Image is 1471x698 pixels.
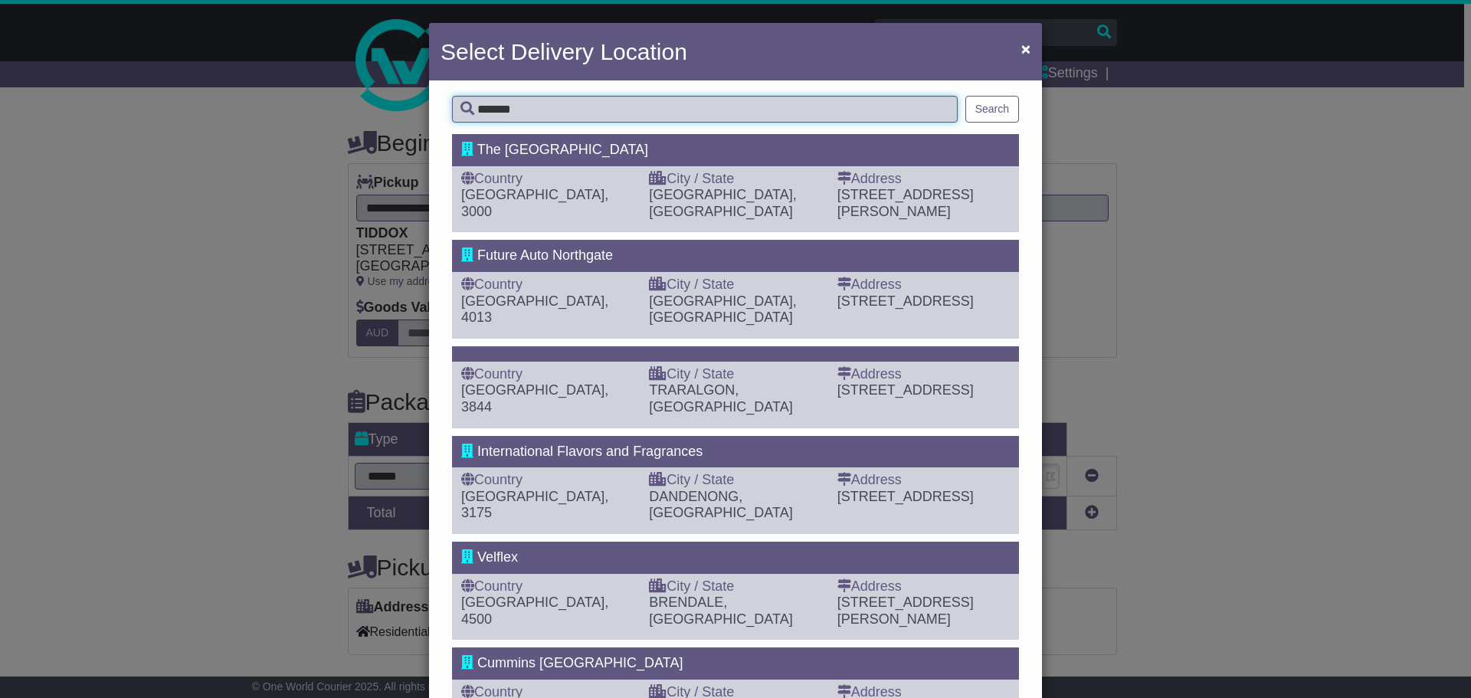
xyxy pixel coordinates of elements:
[649,489,792,521] span: DANDENONG, [GEOGRAPHIC_DATA]
[649,171,821,188] div: City / State
[441,34,687,69] h4: Select Delivery Location
[461,277,634,293] div: Country
[837,472,1010,489] div: Address
[965,96,1019,123] button: Search
[461,472,634,489] div: Country
[649,472,821,489] div: City / State
[461,293,608,326] span: [GEOGRAPHIC_DATA], 4013
[461,382,608,415] span: [GEOGRAPHIC_DATA], 3844
[649,382,792,415] span: TRARALGON, [GEOGRAPHIC_DATA]
[477,549,518,565] span: Velflex
[461,187,608,219] span: [GEOGRAPHIC_DATA], 3000
[837,382,974,398] span: [STREET_ADDRESS]
[649,293,796,326] span: [GEOGRAPHIC_DATA], [GEOGRAPHIC_DATA]
[837,595,974,627] span: [STREET_ADDRESS][PERSON_NAME]
[461,578,634,595] div: Country
[461,595,608,627] span: [GEOGRAPHIC_DATA], 4500
[461,366,634,383] div: Country
[837,171,1010,188] div: Address
[461,171,634,188] div: Country
[837,578,1010,595] div: Address
[649,595,792,627] span: BRENDALE, [GEOGRAPHIC_DATA]
[649,366,821,383] div: City / State
[1021,40,1030,57] span: ×
[649,277,821,293] div: City / State
[649,578,821,595] div: City / State
[461,489,608,521] span: [GEOGRAPHIC_DATA], 3175
[837,366,1010,383] div: Address
[837,489,974,504] span: [STREET_ADDRESS]
[837,277,1010,293] div: Address
[477,247,613,263] span: Future Auto Northgate
[649,187,796,219] span: [GEOGRAPHIC_DATA], [GEOGRAPHIC_DATA]
[477,444,703,459] span: International Flavors and Fragrances
[837,293,974,309] span: [STREET_ADDRESS]
[477,655,683,670] span: Cummins [GEOGRAPHIC_DATA]
[1014,33,1038,64] button: Close
[477,142,648,157] span: The [GEOGRAPHIC_DATA]
[837,187,974,219] span: [STREET_ADDRESS][PERSON_NAME]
